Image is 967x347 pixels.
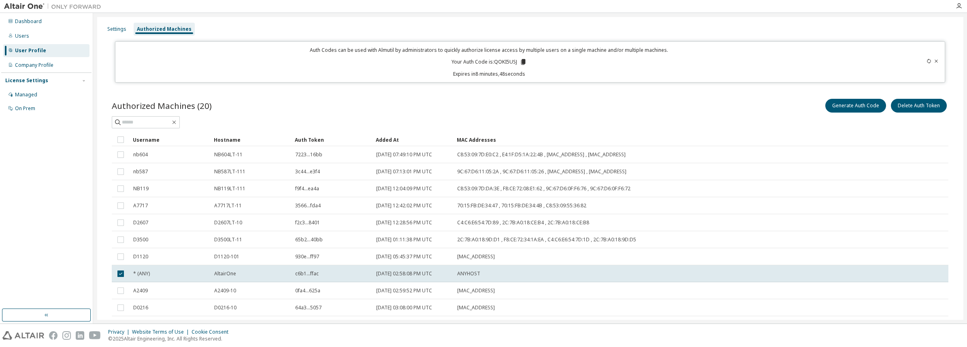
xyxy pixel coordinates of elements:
[15,105,35,112] div: On Prem
[295,168,320,175] span: 3c44...e3f4
[452,58,527,66] p: Your Auth Code is: QOKI5USJ
[457,168,626,175] span: 9C:67:D6:11:05:2A , 9C:67:D6:11:05:26 , [MAC_ADDRESS] , [MAC_ADDRESS]
[214,202,242,209] span: A7717LT-11
[15,92,37,98] div: Managed
[108,335,233,342] p: © 2025 Altair Engineering, Inc. All Rights Reserved.
[133,304,148,311] span: D0216
[108,329,132,335] div: Privacy
[120,47,858,53] p: Auth Codes can be used with Almutil by administrators to quickly authorize license access by mult...
[891,99,947,113] button: Delete Auth Token
[214,168,245,175] span: NB587LT-111
[295,270,319,277] span: c6b1...ffac
[15,47,46,54] div: User Profile
[295,151,322,158] span: 7223...16bb
[133,287,148,294] span: A2409
[120,70,858,77] p: Expires in 8 minutes, 48 seconds
[376,151,432,158] span: [DATE] 07:49:10 PM UTC
[133,133,207,146] div: Username
[133,168,148,175] span: nb587
[457,287,495,294] span: [MAC_ADDRESS]
[137,26,192,32] div: Authorized Machines
[457,253,495,260] span: [MAC_ADDRESS]
[214,133,288,146] div: Hostname
[133,202,148,209] span: A7717
[457,202,586,209] span: 70:15:FB:DE:34:47 , 70:15:FB:DE:34:4B , C8:53:09:55:36:82
[15,18,42,25] div: Dashboard
[49,331,58,340] img: facebook.svg
[214,151,243,158] span: NB604LT-11
[76,331,84,340] img: linkedin.svg
[295,185,319,192] span: f9f4...ea4a
[214,185,245,192] span: NB119LT-111
[376,253,432,260] span: [DATE] 05:45:37 PM UTC
[2,331,44,340] img: altair_logo.svg
[4,2,105,11] img: Altair One
[133,253,148,260] span: D1120
[133,185,149,192] span: NB119
[214,253,239,260] span: D1120-101
[457,151,626,158] span: C8:53:09:7D:E0:C2 , E4:1F:D5:1A:22:4B , [MAC_ADDRESS] , [MAC_ADDRESS]
[132,329,192,335] div: Website Terms of Use
[376,219,432,226] span: [DATE] 12:28:56 PM UTC
[376,287,432,294] span: [DATE] 02:59:52 PM UTC
[295,133,369,146] div: Auth Token
[376,185,432,192] span: [DATE] 12:04:09 PM UTC
[295,202,321,209] span: 3566...fda4
[376,236,432,243] span: [DATE] 01:11:38 PM UTC
[457,219,589,226] span: C4:C6:E6:54:7D:89 , 2C:7B:A0:18:CE:B4 , 2C:7B:A0:18:CE:B8
[376,304,432,311] span: [DATE] 03:08:00 PM UTC
[133,270,150,277] span: * (ANY)
[376,168,432,175] span: [DATE] 07:13:01 PM UTC
[214,219,242,226] span: D2607LT-10
[457,133,859,146] div: MAC Addresses
[376,270,432,277] span: [DATE] 02:58:08 PM UTC
[457,304,495,311] span: [MAC_ADDRESS]
[295,219,320,226] span: f2c3...8401
[214,304,236,311] span: D0216-10
[457,236,636,243] span: 2C:7B:A0:18:9D:D1 , F8:CE:72:34:1A:EA , C4:C6:E6:54:7D:1D , 2C:7B:A0:18:9D:D5
[295,304,322,311] span: 64a3...5057
[457,185,630,192] span: C8:53:09:7D:DA:3E , F8:CE:72:08:E1:62 , 9C:67:D6:0F:F6:76 , 9C:67:D6:0F:F6:72
[376,133,450,146] div: Added At
[457,270,480,277] span: ANYHOST
[5,77,48,84] div: License Settings
[133,219,148,226] span: D2607
[15,33,29,39] div: Users
[62,331,71,340] img: instagram.svg
[214,236,242,243] span: D3500LT-11
[214,287,236,294] span: A2409-10
[107,26,126,32] div: Settings
[295,253,319,260] span: 930e...ff97
[15,62,53,68] div: Company Profile
[825,99,886,113] button: Generate Auth Code
[295,287,320,294] span: 0fa4...625a
[133,151,148,158] span: nb604
[89,331,101,340] img: youtube.svg
[133,236,148,243] span: D3500
[214,270,236,277] span: AltairOne
[112,100,212,111] span: Authorized Machines (20)
[192,329,233,335] div: Cookie Consent
[376,202,432,209] span: [DATE] 12:42:02 PM UTC
[295,236,323,243] span: 65b2...40bb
